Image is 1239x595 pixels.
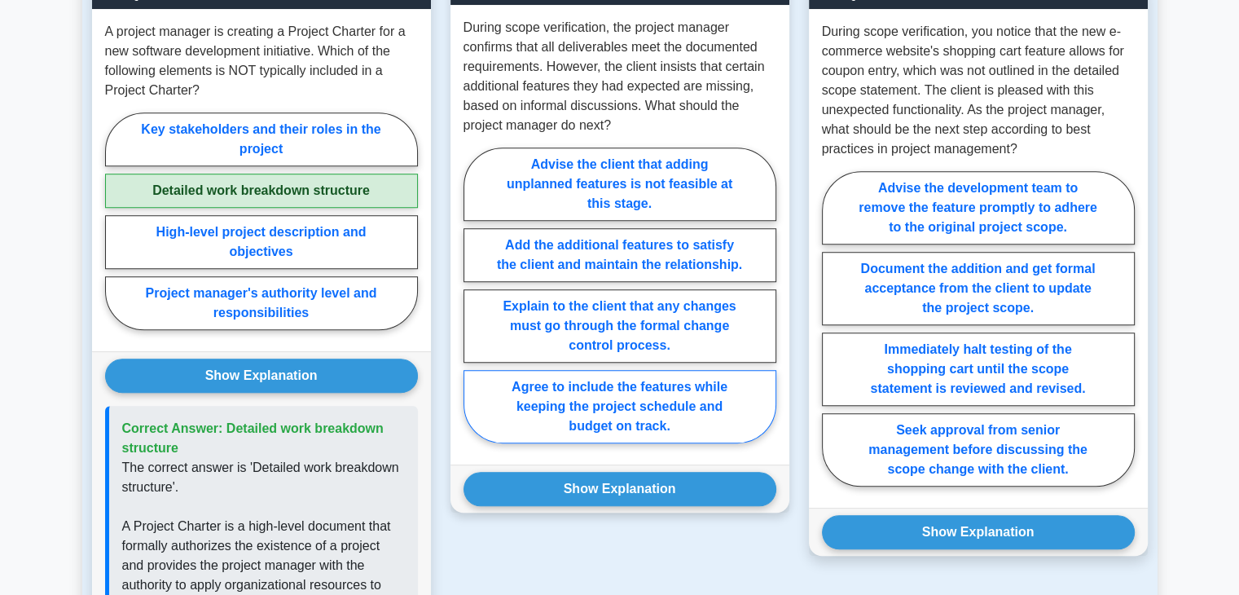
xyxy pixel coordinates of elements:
button: Show Explanation [105,359,418,393]
label: Advise the development team to remove the feature promptly to adhere to the original project scope. [822,171,1135,245]
p: A project manager is creating a Project Charter for a new software development initiative. Which ... [105,22,418,100]
button: Show Explanation [464,472,776,506]
label: Add the additional features to satisfy the client and maintain the relationship. [464,228,776,282]
label: Advise the client that adding unplanned features is not feasible at this stage. [464,148,776,221]
label: Seek approval from senior management before discussing the scope change with the client. [822,413,1135,487]
label: Document the addition and get formal acceptance from the client to update the project scope. [822,252,1135,325]
label: Explain to the client that any changes must go through the formal change control process. [464,289,776,363]
label: High-level project description and objectives [105,215,418,269]
label: Project manager's authority level and responsibilities [105,276,418,330]
p: During scope verification, you notice that the new e-commerce website's shopping cart feature all... [822,22,1135,159]
button: Show Explanation [822,515,1135,549]
label: Detailed work breakdown structure [105,174,418,208]
label: Key stakeholders and their roles in the project [105,112,418,166]
label: Immediately halt testing of the shopping cart until the scope statement is reviewed and revised. [822,333,1135,406]
span: Correct Answer: Detailed work breakdown structure [122,421,384,455]
p: During scope verification, the project manager confirms that all deliverables meet the documented... [464,18,776,135]
label: Agree to include the features while keeping the project schedule and budget on track. [464,370,776,443]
